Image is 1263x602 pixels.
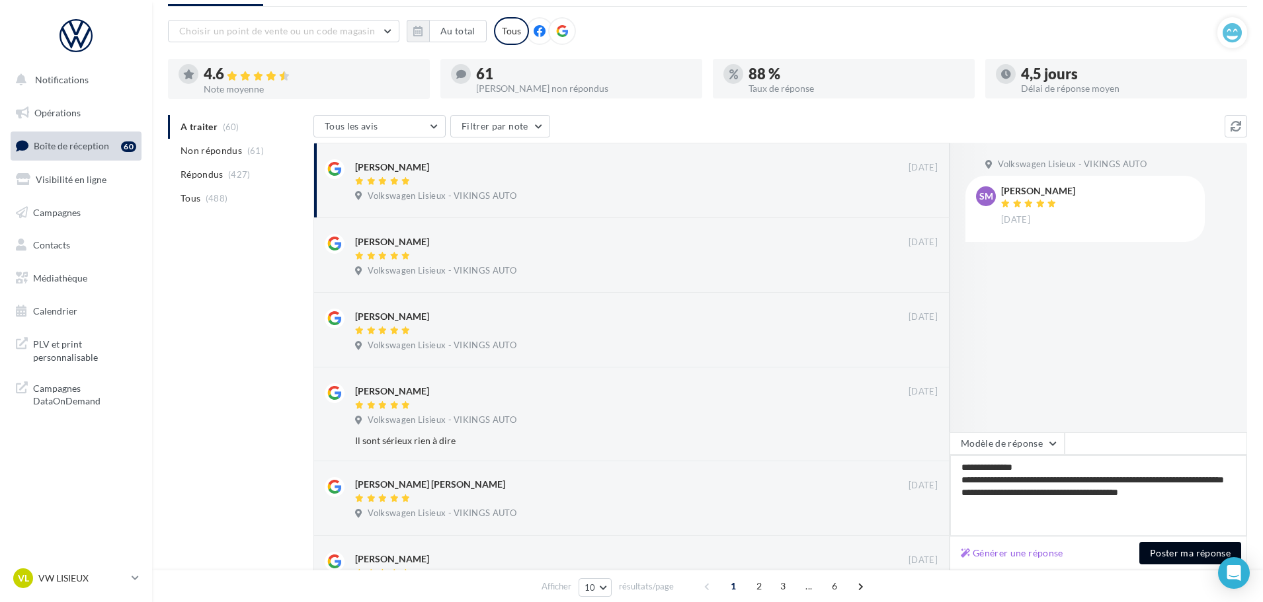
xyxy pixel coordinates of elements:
span: 2 [749,576,770,597]
button: Choisir un point de vente ou un code magasin [168,20,399,42]
span: 6 [824,576,845,597]
div: [PERSON_NAME] [1001,186,1075,196]
button: Filtrer par note [450,115,550,137]
span: Choisir un point de vente ou un code magasin [179,25,375,36]
span: [DATE] [909,311,938,323]
span: Volkswagen Lisieux - VIKINGS AUTO [368,190,516,202]
span: (488) [206,193,228,204]
button: 10 [579,578,612,597]
span: Répondus [181,168,224,181]
div: [PERSON_NAME] non répondus [476,84,692,93]
span: résultats/page [619,580,674,593]
a: Opérations [8,99,144,127]
span: Contacts [33,239,70,250]
span: Tous les avis [325,120,378,132]
div: 60 [121,141,136,152]
span: Opérations [34,107,81,118]
span: [DATE] [909,480,938,492]
div: Taux de réponse [749,84,964,93]
span: Volkswagen Lisieux - VIKINGS AUTO [368,508,516,519]
span: Afficher [542,580,571,593]
span: Tous [181,192,200,205]
button: Tous les avis [313,115,446,137]
a: PLV et print personnalisable [8,330,144,369]
span: 1 [723,576,744,597]
div: Il sont sérieux rien à dire [355,434,852,447]
a: Boîte de réception60 [8,132,144,160]
span: Notifications [35,74,89,85]
div: Délai de réponse moyen [1021,84,1237,93]
div: [PERSON_NAME] [355,385,429,398]
div: [PERSON_NAME] [355,310,429,323]
a: Calendrier [8,297,144,325]
span: Volkswagen Lisieux - VIKINGS AUTO [368,265,516,277]
p: VW LISIEUX [38,572,126,585]
span: Boîte de réception [34,140,109,151]
button: Au total [407,20,487,42]
span: 3 [772,576,794,597]
a: Campagnes [8,199,144,227]
a: Visibilité en ligne [8,166,144,194]
a: VL VW LISIEUX [11,566,142,591]
span: VL [18,572,29,585]
span: 10 [585,582,596,593]
span: [DATE] [909,554,938,566]
span: Volkswagen Lisieux - VIKINGS AUTO [368,340,516,352]
span: SM [979,190,993,203]
span: ... [798,576,819,597]
button: Générer une réponse [956,545,1069,561]
a: Contacts [8,231,144,259]
span: [DATE] [1001,214,1030,226]
span: [DATE] [909,162,938,174]
span: Volkswagen Lisieux - VIKINGS AUTO [998,159,1147,170]
span: Volkswagen Lisieux - VIKINGS AUTO [368,414,516,426]
div: [PERSON_NAME] [355,161,429,174]
span: Calendrier [33,305,77,317]
span: [DATE] [909,386,938,398]
a: Médiathèque [8,264,144,292]
span: Non répondus [181,144,242,157]
a: Campagnes DataOnDemand [8,374,144,413]
div: [PERSON_NAME] [355,235,429,248]
div: Note moyenne [204,85,419,94]
span: PLV et print personnalisable [33,335,136,363]
div: [PERSON_NAME] [355,552,429,566]
button: Notifications [8,66,139,94]
div: Open Intercom Messenger [1218,557,1250,589]
div: [PERSON_NAME] [PERSON_NAME] [355,478,505,491]
span: (427) [228,169,251,180]
span: Médiathèque [33,272,87,283]
span: Campagnes [33,206,81,217]
span: Campagnes DataOnDemand [33,379,136,408]
div: 61 [476,67,692,81]
span: [DATE] [909,237,938,248]
div: 4.6 [204,67,419,82]
span: Visibilité en ligne [36,174,106,185]
button: Modèle de réponse [950,432,1065,455]
div: Tous [494,17,529,45]
span: (61) [247,145,264,156]
button: Au total [429,20,487,42]
div: 4,5 jours [1021,67,1237,81]
div: 88 % [749,67,964,81]
button: Poster ma réponse [1139,542,1241,564]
